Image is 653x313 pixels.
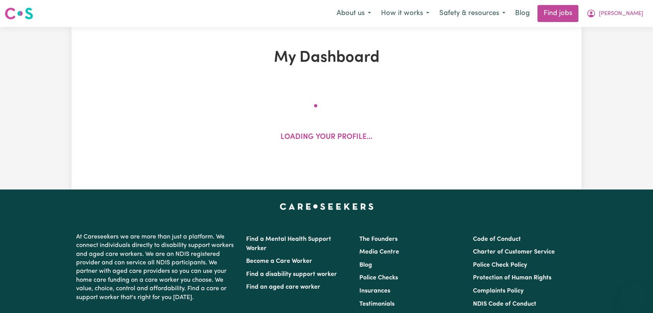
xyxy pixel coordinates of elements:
[473,236,521,242] a: Code of Conduct
[599,10,643,18] span: [PERSON_NAME]
[5,7,33,20] img: Careseekers logo
[246,258,312,264] a: Become a Care Worker
[537,5,578,22] a: Find jobs
[359,288,390,294] a: Insurances
[161,49,492,67] h1: My Dashboard
[473,275,551,281] a: Protection of Human Rights
[359,301,395,307] a: Testimonials
[359,262,372,268] a: Blog
[434,5,510,22] button: Safety & resources
[622,282,647,307] iframe: Button to launch messaging window
[246,271,337,277] a: Find a disability support worker
[582,5,648,22] button: My Account
[473,249,555,255] a: Charter of Customer Service
[359,236,398,242] a: The Founders
[376,5,434,22] button: How it works
[359,275,398,281] a: Police Checks
[246,236,331,252] a: Find a Mental Health Support Worker
[473,288,524,294] a: Complaints Policy
[5,5,33,22] a: Careseekers logo
[246,284,320,290] a: Find an aged care worker
[281,132,372,143] p: Loading your profile...
[473,301,536,307] a: NDIS Code of Conduct
[76,230,237,305] p: At Careseekers we are more than just a platform. We connect individuals directly to disability su...
[332,5,376,22] button: About us
[280,203,374,210] a: Careseekers home page
[510,5,534,22] a: Blog
[359,249,399,255] a: Media Centre
[473,262,527,268] a: Police Check Policy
